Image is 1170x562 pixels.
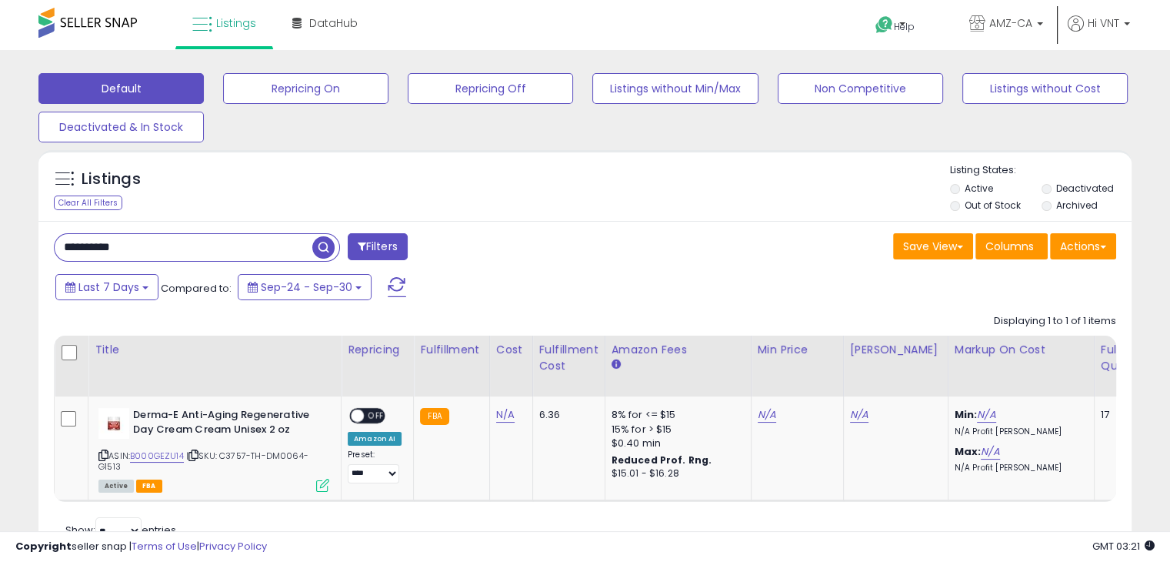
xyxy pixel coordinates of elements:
div: [PERSON_NAME] [850,342,942,358]
div: 8% for <= $15 [612,408,739,422]
span: Last 7 Days [78,279,139,295]
div: 17 [1101,408,1148,422]
span: Listings [216,15,256,31]
a: N/A [496,407,515,423]
p: Listing States: [950,163,1132,178]
span: 2025-10-8 03:21 GMT [1092,539,1155,554]
button: Default [38,73,204,104]
a: N/A [981,444,999,460]
button: Deactivated & In Stock [38,112,204,142]
strong: Copyright [15,539,72,554]
button: Save View [893,233,973,259]
button: Listings without Cost [962,73,1128,104]
div: seller snap | | [15,540,267,554]
a: Help [863,4,945,50]
div: Fulfillment Cost [539,342,598,374]
i: Get Help [875,15,894,35]
p: N/A Profit [PERSON_NAME] [955,463,1082,473]
div: Repricing [348,342,407,358]
div: ASIN: [98,408,329,490]
span: FBA [136,480,162,493]
div: 6.36 [539,408,593,422]
span: | SKU: C3757-TH-DM0064-G1513 [98,450,308,473]
div: $0.40 min [612,437,739,450]
button: Last 7 Days [55,274,158,300]
div: Title [95,342,335,358]
div: Displaying 1 to 1 of 1 items [994,314,1116,329]
span: Help [894,20,915,33]
div: Clear All Filters [54,196,122,210]
label: Archived [1055,199,1097,212]
button: Actions [1050,233,1116,259]
span: OFF [364,410,388,423]
div: Cost [496,342,526,358]
div: Fulfillment [420,342,482,358]
div: Min Price [758,342,837,358]
label: Active [965,182,993,195]
span: Columns [985,239,1034,254]
div: 15% for > $15 [612,423,739,437]
a: Privacy Policy [199,539,267,554]
button: Non Competitive [778,73,943,104]
a: N/A [758,407,776,423]
b: Derma-E Anti-Aging Regenerative Day Cream Cream Unisex 2 oz [133,408,320,440]
label: Deactivated [1055,182,1113,195]
button: Listings without Min/Max [592,73,758,104]
label: Out of Stock [965,199,1021,212]
a: Terms of Use [132,539,197,554]
span: All listings currently available for purchase on Amazon [98,480,134,493]
span: Hi VNT [1088,15,1119,31]
b: Min: [955,407,978,422]
span: Sep-24 - Sep-30 [261,279,352,295]
span: DataHub [309,15,358,31]
button: Sep-24 - Sep-30 [238,274,372,300]
b: Reduced Prof. Rng. [612,453,712,467]
a: Hi VNT [1068,15,1130,50]
span: Show: entries [65,523,176,537]
div: $15.01 - $16.28 [612,467,739,480]
th: The percentage added to the cost of goods (COGS) that forms the calculator for Min & Max prices. [948,336,1094,396]
span: AMZ-CA [989,15,1032,31]
b: Max: [955,444,982,459]
div: Amazon AI [348,432,402,446]
button: Repricing On [223,73,388,104]
span: Compared to: [161,281,232,296]
div: Fulfillable Quantity [1101,342,1154,374]
a: N/A [977,407,995,423]
img: 31EoKq2gLiL._SL40_.jpg [98,408,129,439]
button: Filters [348,233,408,260]
div: Amazon Fees [612,342,745,358]
div: Markup on Cost [955,342,1088,358]
div: Preset: [348,450,402,484]
button: Repricing Off [408,73,573,104]
a: B000GEZU14 [130,450,184,463]
a: N/A [850,407,868,423]
button: Columns [975,233,1048,259]
small: FBA [420,408,448,425]
small: Amazon Fees. [612,358,621,372]
p: N/A Profit [PERSON_NAME] [955,427,1082,437]
h5: Listings [82,169,141,190]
